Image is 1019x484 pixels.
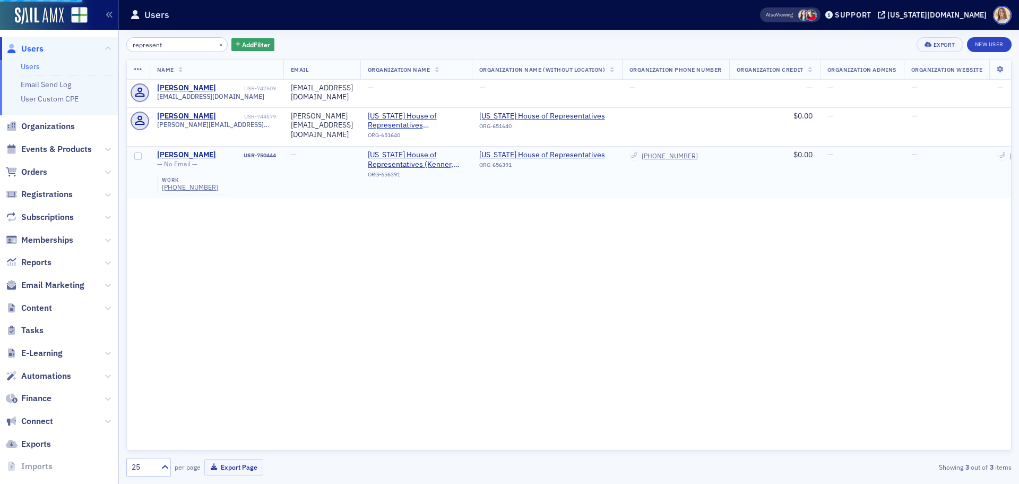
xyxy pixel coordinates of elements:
div: ORG-651640 [479,123,605,133]
span: Email Marketing [21,279,84,291]
span: Finance [21,393,51,404]
div: [PERSON_NAME][EMAIL_ADDRESS][DOMAIN_NAME] [291,112,353,140]
span: Content [21,302,52,314]
span: Connect [21,415,53,427]
a: User Custom CPE [21,94,79,104]
a: Registrations [6,189,73,200]
div: ORG-651640 [368,132,464,142]
span: [EMAIL_ADDRESS][DOMAIN_NAME] [157,92,264,100]
span: Automations [21,370,71,382]
span: Alabama House of Representatives (Montgomery, AL) [368,112,464,130]
span: Organization Phone Number [629,66,722,73]
span: — [629,83,635,92]
div: [PHONE_NUMBER] [162,183,218,191]
button: × [217,39,226,49]
a: [US_STATE] House of Representatives ([GEOGRAPHIC_DATA], [GEOGRAPHIC_DATA]) [368,112,464,130]
input: Search… [126,37,228,52]
a: Orders [6,166,47,178]
span: Reports [21,257,51,268]
span: [PERSON_NAME][EMAIL_ADDRESS][DOMAIN_NAME] [157,121,276,129]
span: Exports [21,438,51,450]
span: — [911,150,917,159]
span: — No Email — [157,160,197,168]
span: Registrations [21,189,73,200]
span: Imports [21,461,53,472]
span: $0.00 [793,111,813,121]
a: [PERSON_NAME] [157,83,216,93]
span: Memberships [21,234,73,246]
span: — [807,83,813,92]
span: Add Filter [242,40,270,49]
button: AddFilter [231,38,275,52]
div: ORG-656391 [368,171,464,182]
a: Memberships [6,234,73,246]
a: Subscriptions [6,211,74,223]
a: Email Marketing [6,279,84,291]
h1: Users [144,9,169,21]
button: Export [917,37,963,52]
a: [PERSON_NAME] [157,112,216,121]
label: per page [175,462,201,472]
a: New User [967,37,1012,52]
span: Name [157,66,174,73]
a: Email Send Log [21,80,71,89]
div: Showing out of items [724,462,1012,472]
span: Events & Products [21,143,92,155]
div: USR-750444 [218,152,276,159]
span: — [368,83,374,92]
div: [US_STATE][DOMAIN_NAME] [887,10,987,20]
a: View Homepage [64,7,88,25]
div: Export [934,42,955,48]
a: [PERSON_NAME] [157,150,216,160]
span: Users [21,43,44,55]
a: Reports [6,257,51,268]
span: Louisiana House of Representatives (Kenner, LA) [368,150,464,169]
div: work [162,177,218,183]
a: Events & Products [6,143,92,155]
span: Organizations [21,121,75,132]
div: 25 [132,462,155,473]
img: SailAMX [15,7,64,24]
span: Profile [993,6,1012,24]
span: Organization Name (Without Location) [479,66,606,73]
strong: 3 [963,462,971,472]
span: — [827,83,833,92]
a: Automations [6,370,71,382]
div: USR-744679 [218,113,276,120]
img: SailAMX [71,7,88,23]
span: — [291,150,297,159]
span: $0.00 [793,150,813,159]
div: ORG-656391 [479,162,605,172]
a: Users [6,43,44,55]
span: Alabama House of Representatives [479,112,605,121]
div: Also [766,11,776,18]
span: Orders [21,166,47,178]
a: [US_STATE] House of Representatives [479,112,605,121]
a: Finance [6,393,51,404]
span: — [827,150,833,159]
span: Louisiana House of Representatives [479,150,605,160]
a: [US_STATE] House of Representatives [479,150,605,160]
strong: 3 [988,462,995,472]
span: Subscriptions [21,211,74,223]
span: Megan Hughes [806,10,817,21]
div: Support [835,10,871,20]
a: Imports [6,461,53,472]
div: [EMAIL_ADDRESS][DOMAIN_NAME] [291,83,353,102]
span: — [827,111,833,121]
div: USR-747609 [218,85,276,92]
button: [US_STATE][DOMAIN_NAME] [878,11,990,19]
a: [PHONE_NUMBER] [642,152,698,160]
a: Connect [6,415,53,427]
a: Content [6,302,52,314]
span: Viewing [766,11,793,19]
a: [US_STATE] House of Representatives (Kenner, [GEOGRAPHIC_DATA]) [368,150,464,169]
span: — [911,83,917,92]
a: Exports [6,438,51,450]
button: Export Page [204,459,263,475]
